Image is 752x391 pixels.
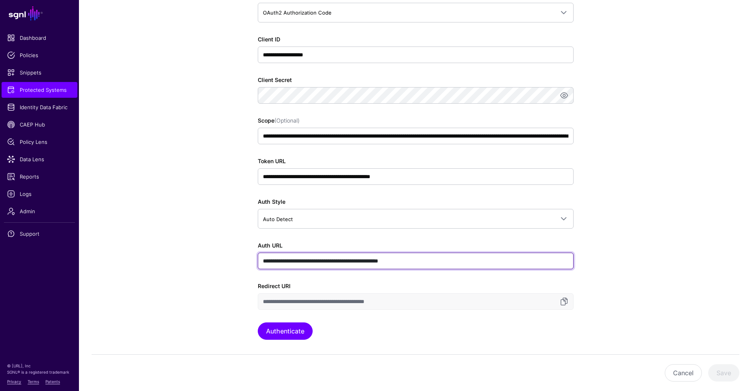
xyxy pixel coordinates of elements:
[7,34,72,42] span: Dashboard
[7,51,72,59] span: Policies
[7,86,72,94] span: Protected Systems
[2,186,77,202] a: Logs
[7,369,72,375] p: SGNL® is a registered trademark
[7,103,72,111] span: Identity Data Fabric
[2,151,77,167] a: Data Lens
[258,35,280,43] label: Client ID
[7,363,72,369] p: © [URL], Inc
[258,197,285,206] label: Auth Style
[2,203,77,219] a: Admin
[263,9,332,16] span: OAuth2 Authorization Code
[2,117,77,132] a: CAEP Hub
[2,99,77,115] a: Identity Data Fabric
[7,207,72,215] span: Admin
[258,76,292,84] label: Client Secret
[28,379,39,384] a: Terms
[258,282,291,290] label: Redirect URI
[274,117,300,124] span: (Optional)
[258,116,300,125] label: Scope
[7,379,21,384] a: Privacy
[263,216,293,222] span: Auto Detect
[7,138,72,146] span: Policy Lens
[7,155,72,163] span: Data Lens
[2,169,77,184] a: Reports
[2,134,77,150] a: Policy Lens
[2,47,77,63] a: Policies
[2,65,77,80] a: Snippets
[7,190,72,198] span: Logs
[7,69,72,76] span: Snippets
[7,230,72,238] span: Support
[258,241,283,249] label: Auth URL
[5,5,74,22] a: SGNL
[665,364,702,382] button: Cancel
[7,121,72,128] span: CAEP Hub
[2,82,77,98] a: Protected Systems
[2,30,77,46] a: Dashboard
[258,157,286,165] label: Token URL
[258,322,313,340] button: Authenticate
[45,379,60,384] a: Patents
[7,173,72,181] span: Reports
